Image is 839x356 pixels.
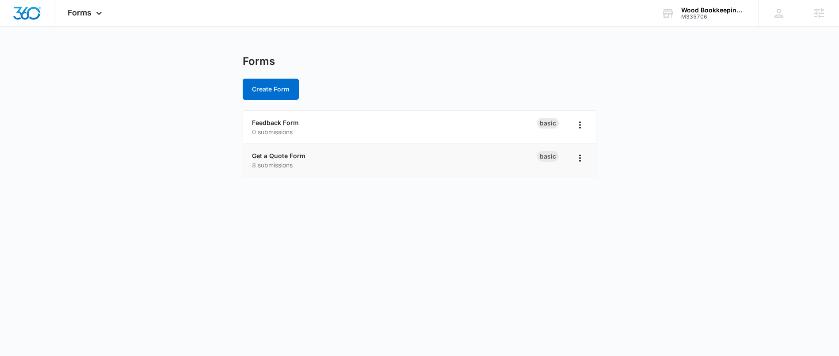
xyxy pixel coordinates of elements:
[537,118,559,129] div: Basic
[573,151,587,165] button: Overflow Menu
[681,7,746,14] div: account name
[243,79,299,100] button: Create Form
[243,55,275,68] h1: Forms
[252,152,305,159] a: Get a Quote Form
[573,118,587,132] button: Overflow Menu
[252,119,299,126] a: Feedback Form
[681,14,746,20] div: account id
[252,127,537,136] p: 0 submissions
[537,151,559,162] div: Basic
[68,8,92,17] span: Forms
[252,160,537,170] p: 8 submissions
